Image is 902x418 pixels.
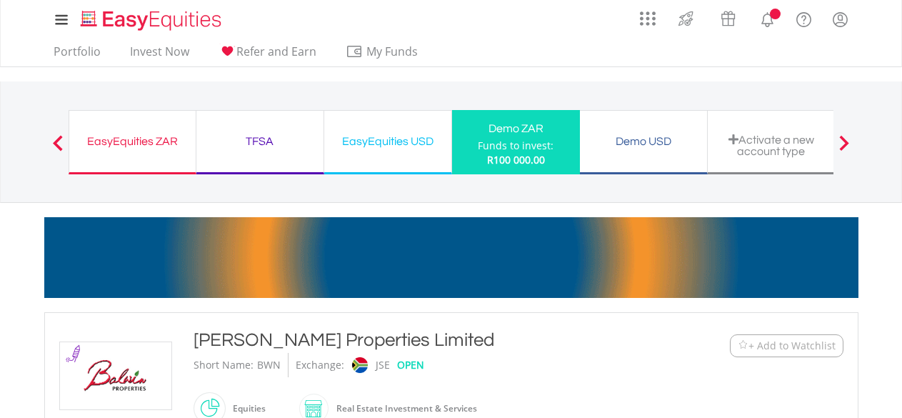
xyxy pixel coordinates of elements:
[674,7,698,30] img: thrive-v2.svg
[822,4,858,35] a: My Profile
[716,134,826,157] div: Activate a new account type
[213,44,322,66] a: Refer and Earn
[351,357,367,373] img: jse.png
[296,353,344,377] div: Exchange:
[640,11,656,26] img: grid-menu-icon.svg
[124,44,195,66] a: Invest Now
[62,342,169,409] img: EQU.ZA.BWN.png
[205,131,315,151] div: TFSA
[75,4,227,32] a: Home page
[78,131,187,151] div: EasyEquities ZAR
[487,153,545,166] span: R100 000.00
[397,353,424,377] div: OPEN
[461,119,571,139] div: Demo ZAR
[707,4,749,30] a: Vouchers
[716,7,740,30] img: vouchers-v2.svg
[194,353,254,377] div: Short Name:
[786,4,822,32] a: FAQ's and Support
[236,44,316,59] span: Refer and Earn
[478,139,553,153] div: Funds to invest:
[588,131,698,151] div: Demo USD
[194,327,642,353] div: [PERSON_NAME] Properties Limited
[631,4,665,26] a: AppsGrid
[346,42,439,61] span: My Funds
[333,131,443,151] div: EasyEquities USD
[376,353,390,377] div: JSE
[257,353,281,377] div: BWN
[749,4,786,32] a: Notifications
[738,340,748,351] img: Watchlist
[730,334,843,357] button: Watchlist + Add to Watchlist
[44,217,858,298] img: EasyMortage Promotion Banner
[48,44,106,66] a: Portfolio
[748,339,836,353] span: + Add to Watchlist
[78,9,227,32] img: EasyEquities_Logo.png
